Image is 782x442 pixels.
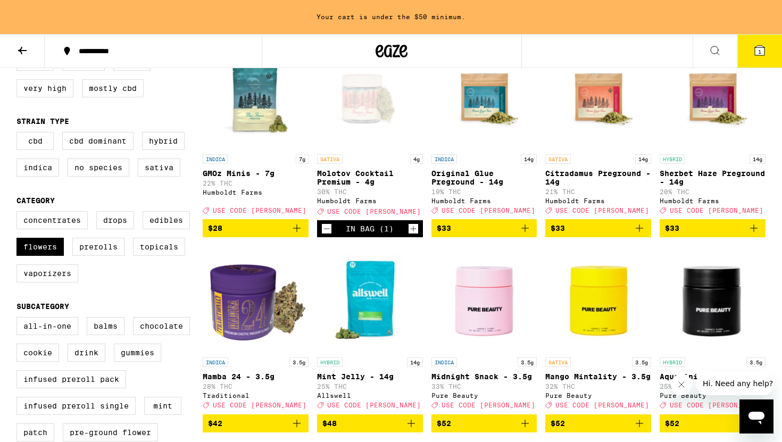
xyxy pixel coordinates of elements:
[555,402,649,409] span: USE CODE [PERSON_NAME]
[68,344,105,362] label: Drink
[431,169,537,186] p: Original Glue Preground - 14g
[545,169,651,186] p: Citradamus Preground - 14g
[96,211,134,229] label: Drops
[551,419,565,428] span: $52
[327,402,421,409] span: USE CODE [PERSON_NAME]
[408,223,419,234] button: Increment
[213,402,306,409] span: USE CODE [PERSON_NAME]
[545,246,651,414] a: Open page for Mango Mintality - 3.5g from Pure Beauty
[16,317,78,335] label: All-In-One
[72,238,124,256] label: Prerolls
[660,357,685,367] p: HYBRID
[317,197,423,204] div: Humboldt Farms
[660,154,685,164] p: HYBRID
[203,357,228,367] p: INDICA
[16,344,59,362] label: Cookie
[431,154,457,164] p: INDICA
[431,197,537,204] div: Humboldt Farms
[545,188,651,195] p: 21% THC
[431,219,537,237] button: Add to bag
[521,154,537,164] p: 14g
[437,224,451,232] span: $33
[203,414,309,432] button: Add to bag
[660,197,766,204] div: Humboldt Farms
[16,79,73,97] label: Very High
[545,357,571,367] p: SATIVA
[431,43,537,219] a: Open page for Original Glue Preground - 14g from Humboldt Farms
[317,246,423,352] img: Allswell - Mint Jelly - 14g
[317,357,343,367] p: HYBRID
[431,43,537,149] img: Humboldt Farms - Original Glue Preground - 14g
[660,414,766,432] button: Add to bag
[671,374,692,395] iframe: Close message
[317,246,423,414] a: Open page for Mint Jelly - 14g from Allswell
[208,224,222,232] span: $28
[635,154,651,164] p: 14g
[660,169,766,186] p: Sherbet Haze Preground - 14g
[317,169,423,186] p: Molotov Cocktail Premium - 4g
[442,402,535,409] span: USE CODE [PERSON_NAME]
[203,189,309,196] div: Humboldt Farms
[545,414,651,432] button: Add to bag
[203,169,309,178] p: GMOz Minis - 7g
[431,357,457,367] p: INDICA
[660,219,766,237] button: Add to bag
[203,43,309,149] img: Humboldt Farms - GMOz Minis - 7g
[442,207,535,214] span: USE CODE [PERSON_NAME]
[665,419,679,428] span: $52
[16,211,88,229] label: Concentrates
[660,188,766,195] p: 20% THC
[203,43,309,219] a: Open page for GMOz Minis - 7g from Humboldt Farms
[203,154,228,164] p: INDICA
[545,383,651,390] p: 32% THC
[545,246,651,352] img: Pure Beauty - Mango Mintality - 3.5g
[16,397,136,415] label: Infused Preroll Single
[16,302,69,311] legend: Subcategory
[431,392,537,399] div: Pure Beauty
[317,154,343,164] p: SATIVA
[82,79,144,97] label: Mostly CBD
[317,383,423,390] p: 25% THC
[63,423,158,441] label: Pre-ground Flower
[750,154,766,164] p: 14g
[143,211,190,229] label: Edibles
[545,43,651,219] a: Open page for Citradamus Preground - 14g from Humboldt Farms
[665,224,679,232] span: $33
[545,154,571,164] p: SATIVA
[317,43,423,220] a: Open page for Molotov Cocktail Premium - 4g from Humboldt Farms
[545,372,651,381] p: Mango Mintality - 3.5g
[208,419,222,428] span: $42
[737,35,782,68] button: 1
[68,159,129,177] label: No Species
[16,238,64,256] label: Flowers
[670,207,763,214] span: USE CODE [PERSON_NAME]
[16,117,69,126] legend: Strain Type
[317,372,423,381] p: Mint Jelly - 14g
[133,238,185,256] label: Topicals
[660,43,766,219] a: Open page for Sherbet Haze Preground - 14g from Humboldt Farms
[296,154,309,164] p: 7g
[758,48,761,55] span: 1
[203,383,309,390] p: 28% THC
[346,224,394,233] div: In Bag (1)
[16,196,55,205] legend: Category
[203,246,309,352] img: Traditional - Mamba 24 - 3.5g
[203,180,309,187] p: 22% THC
[16,370,126,388] label: Infused Preroll Pack
[203,246,309,414] a: Open page for Mamba 24 - 3.5g from Traditional
[746,357,766,367] p: 3.5g
[62,132,134,150] label: CBD Dominant
[555,207,649,214] span: USE CODE [PERSON_NAME]
[144,397,181,415] label: Mint
[16,159,59,177] label: Indica
[133,317,190,335] label: Chocolate
[317,414,423,432] button: Add to bag
[16,132,54,150] label: CBD
[670,402,763,409] span: USE CODE [PERSON_NAME]
[431,188,537,195] p: 19% THC
[203,219,309,237] button: Add to bag
[545,43,651,149] img: Humboldt Farms - Citradamus Preground - 14g
[407,357,423,367] p: 14g
[114,344,161,362] label: Gummies
[545,197,651,204] div: Humboldt Farms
